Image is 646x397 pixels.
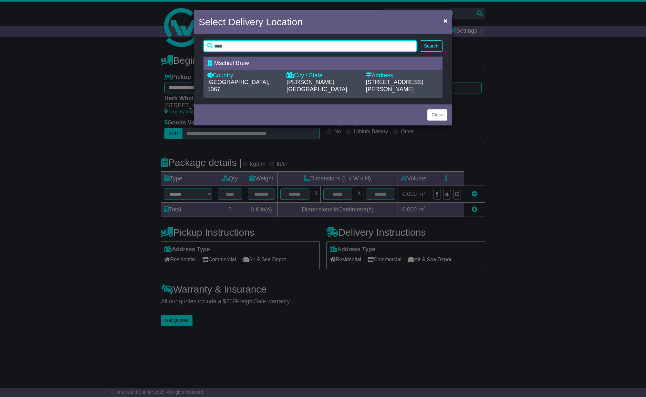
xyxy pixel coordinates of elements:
div: City / State [287,72,359,79]
button: Search [420,40,443,52]
span: [STREET_ADDRESS][PERSON_NAME] [366,79,423,92]
h4: Select Delivery Location [199,15,303,29]
span: × [443,17,447,24]
span: [PERSON_NAME][GEOGRAPHIC_DATA] [287,79,347,92]
button: Close [440,14,451,27]
div: Country [207,72,280,79]
div: Address [366,72,439,79]
span: Mschief Brew [214,60,249,66]
span: [GEOGRAPHIC_DATA], 5067 [207,79,269,92]
button: Close [427,109,447,121]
